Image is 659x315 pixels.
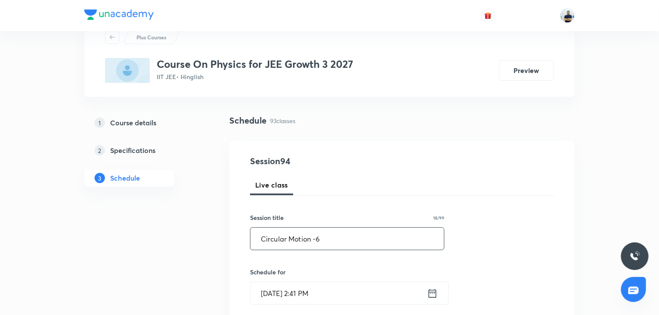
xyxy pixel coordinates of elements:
button: Preview [499,60,554,81]
span: Live class [255,180,288,190]
a: 2Specifications [84,142,202,159]
a: 1Course details [84,114,202,131]
h4: Session 94 [250,155,408,168]
img: URVIK PATEL [560,8,575,23]
p: 93 classes [270,116,295,125]
h5: Schedule [110,173,140,183]
h6: Schedule for [250,267,444,277]
p: 3 [95,173,105,183]
p: IIT JEE • Hinglish [157,72,353,81]
h3: Course On Physics for JEE Growth 3 2027 [157,58,353,70]
a: Company Logo [84,10,154,22]
p: 1 [95,118,105,128]
h6: Session title [250,213,284,222]
p: 18/99 [433,216,444,220]
img: 506B860E-6B45-4ED2-8AC0-FABE7E2F1D50_plus.png [105,58,150,83]
button: avatar [481,9,495,22]
p: Plus Courses [136,33,166,41]
input: A great title is short, clear and descriptive [250,228,444,250]
img: ttu [630,251,640,261]
p: 2 [95,145,105,156]
img: Company Logo [84,10,154,20]
h5: Specifications [110,145,155,156]
h5: Course details [110,118,156,128]
h4: Schedule [229,114,266,127]
img: avatar [484,12,492,19]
